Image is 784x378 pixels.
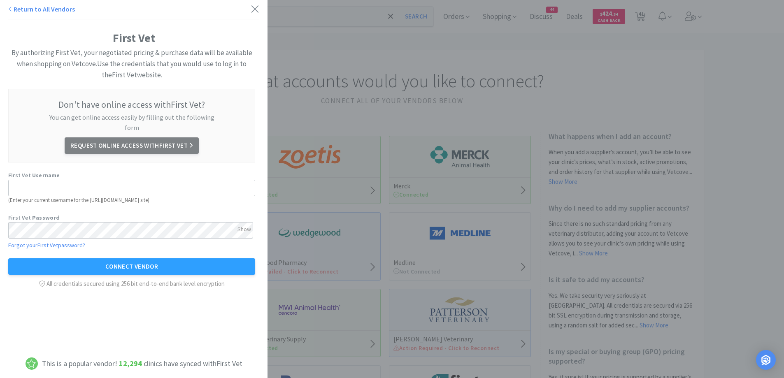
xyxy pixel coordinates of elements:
div: All credentials secured using 256 bit end-to-end bank level encryption [8,275,255,289]
p: You can get online access easily by filling out the following form [43,112,220,133]
label: First Vet [8,171,60,180]
a: Forgot yourFirst Vetpassword? [8,241,85,249]
span: This is a popular vendor! clinics have synced with First Vet [42,358,242,370]
button: Connect Vendor [8,258,255,275]
strong: 12,294 [119,359,142,368]
h2: By authorizing First Vet, your negotiated pricing & purchase data will be available when shopping... [8,47,255,81]
h1: First Vet [8,29,259,47]
strong: Username [32,172,60,179]
span: Use the credentials that you would use to log in to the First Vet website. [97,59,247,79]
a: Return to All Vendors [8,5,75,13]
h1: Don't have online access with First Vet ? [17,97,247,112]
div: Show [237,222,251,236]
p: ( Enter your current username for the [URL][DOMAIN_NAME] site ) [8,196,255,205]
a: Request Online Access withFirst Vet [65,137,199,154]
strong: Password [32,214,60,221]
label: First Vet [8,213,60,222]
div: Open Intercom Messenger [756,350,776,370]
